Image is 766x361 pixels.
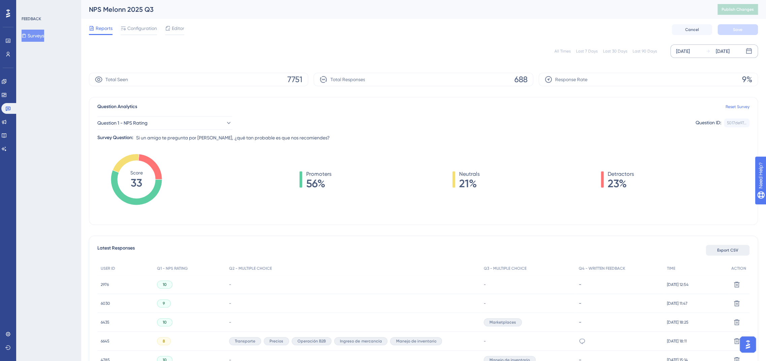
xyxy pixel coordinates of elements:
div: All Times [554,48,571,54]
span: 688 [514,74,528,85]
span: 8 [163,338,165,344]
span: Publish Changes [722,7,754,12]
span: Marketplaces [489,320,516,325]
span: Cancel [685,27,699,32]
span: 9% [742,74,752,85]
span: [DATE] 11:47 [667,301,687,306]
div: Question ID: [696,119,721,127]
span: - [484,282,486,287]
button: Surveys [22,30,44,42]
span: 6030 [101,301,110,306]
span: Total Seen [105,75,128,84]
span: [DATE] 18:11 [667,338,687,344]
div: NPS Melonn 2025 Q3 [89,5,701,14]
iframe: UserGuiding AI Assistant Launcher [738,334,758,355]
div: - [579,319,660,325]
button: Export CSV [706,245,749,256]
span: Need Help? [16,2,42,10]
span: Total Responses [330,75,365,84]
span: TIME [667,266,675,271]
span: [DATE] 18:25 [667,320,688,325]
span: Transporte [235,338,255,344]
span: Promoters [306,170,331,178]
div: - [579,281,660,288]
span: Question 1 - NPS Rating [97,119,148,127]
span: Latest Responses [97,244,135,256]
span: Neutrals [459,170,480,178]
div: FEEDBACK [22,16,41,22]
span: 2976 [101,282,109,287]
span: Q1 - NPS RATING [157,266,188,271]
tspan: Score [130,170,143,175]
span: - [229,301,231,306]
span: Response Rate [555,75,587,84]
span: Q3 - MULTIPLE CHOICE [484,266,526,271]
div: Last 90 Days [633,48,657,54]
span: Configuration [127,24,157,32]
span: - [229,282,231,287]
div: - [579,300,660,306]
span: Precios [269,338,283,344]
span: [DATE] 12:54 [667,282,688,287]
button: Publish Changes [717,4,758,15]
button: Cancel [672,24,712,35]
div: 5017de97... [727,120,746,126]
button: Question 1 - NPS Rating [97,116,232,130]
div: Last 30 Days [603,48,627,54]
a: Reset Survey [726,104,749,109]
span: 7751 [287,74,302,85]
div: Survey Question: [97,134,133,142]
div: [DATE] [676,47,690,55]
span: 10 [163,282,167,287]
span: 6435 [101,320,109,325]
span: - [484,301,486,306]
tspan: 33 [131,176,142,189]
span: Si un amigo te pregunta por [PERSON_NAME], ¿qué tan probable es que nos recomiendes? [136,134,330,142]
span: Reports [96,24,113,32]
button: Save [717,24,758,35]
span: Q2 - MULTIPLE CHOICE [229,266,272,271]
span: - [484,338,486,344]
div: [DATE] [716,47,730,55]
span: USER ID [101,266,115,271]
span: Question Analytics [97,103,137,111]
span: Manejo de inventario [396,338,436,344]
span: 21% [459,178,480,189]
span: Save [733,27,742,32]
span: Detractors [608,170,634,178]
span: Q4 - WRITTEN FEEDBACK [579,266,625,271]
span: - [229,320,231,325]
span: 23% [608,178,634,189]
span: 9 [163,301,165,306]
span: Export CSV [717,248,738,253]
span: 10 [163,320,167,325]
span: 6645 [101,338,109,344]
span: Ingreso de mercancía [340,338,382,344]
span: Operación B2B [297,338,326,344]
span: Editor [172,24,184,32]
div: Last 7 Days [576,48,598,54]
span: 56% [306,178,331,189]
span: ACTION [731,266,746,271]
